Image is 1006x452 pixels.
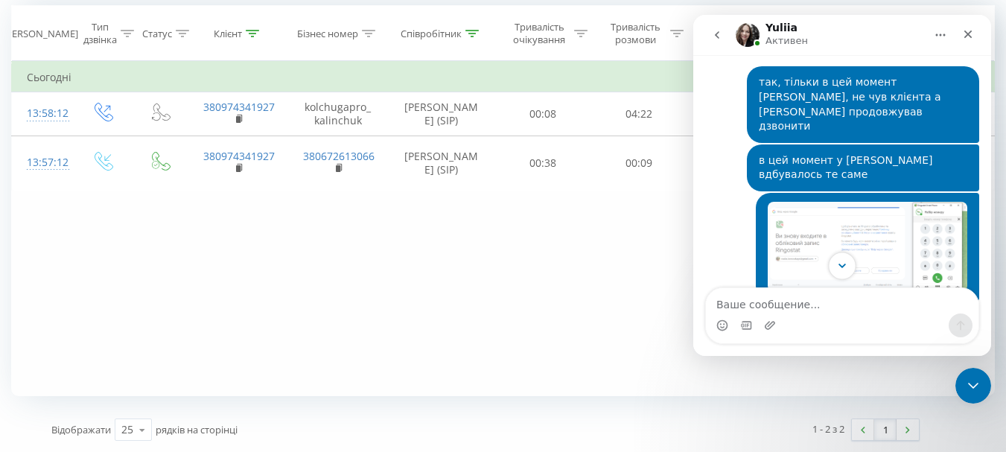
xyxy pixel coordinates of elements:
a: 1 [874,419,897,440]
div: Тривалість розмови [605,21,666,46]
div: 13:57:12 [27,148,58,177]
span: рядків на сторінці [156,423,238,436]
td: [PERSON_NAME] (SIP) [388,136,495,191]
a: 380672613066 [303,149,375,163]
div: Клієнт [214,28,242,40]
iframe: Intercom live chat [955,368,991,404]
div: Тривалість очікування [509,21,570,46]
div: 13:58:12 [27,99,58,128]
td: 00:08 [495,92,591,136]
div: Співробітник [401,28,462,40]
td: Сьогодні [12,63,995,92]
a: 380974341927 [203,100,275,114]
div: Тип дзвінка [83,21,117,46]
div: [PERSON_NAME] [3,28,78,40]
td: [PERSON_NAME] (SIP) [388,92,495,136]
div: 1 - 2 з 2 [812,421,844,436]
a: 380974341927 [203,149,275,163]
iframe: Intercom live chat [693,15,991,356]
td: 00:38 [495,136,591,191]
div: Статус [142,28,172,40]
div: Бізнес номер [297,28,358,40]
div: 25 [121,422,133,437]
td: 00:09 [591,136,687,191]
td: kolchugapro_kalinchuk [288,92,388,136]
span: Відображати [51,423,111,436]
td: 04:22 [591,92,687,136]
